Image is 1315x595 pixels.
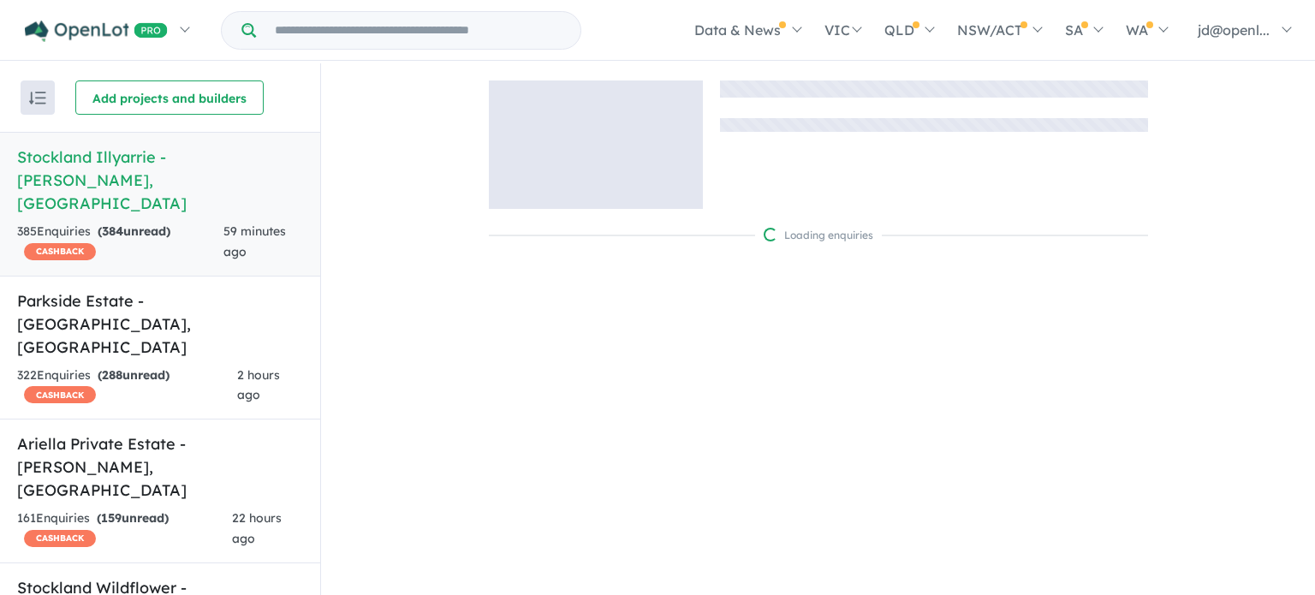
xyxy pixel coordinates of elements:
[101,510,122,526] span: 159
[17,509,232,550] div: 161 Enquir ies
[98,223,170,239] strong: ( unread)
[259,12,577,49] input: Try estate name, suburb, builder or developer
[75,80,264,115] button: Add projects and builders
[98,367,170,383] strong: ( unread)
[97,510,169,526] strong: ( unread)
[29,92,46,104] img: sort.svg
[764,227,873,244] div: Loading enquiries
[232,510,282,546] span: 22 hours ago
[24,386,96,403] span: CASHBACK
[24,530,96,547] span: CASHBACK
[17,432,303,502] h5: Ariella Private Estate - [PERSON_NAME] , [GEOGRAPHIC_DATA]
[17,366,237,407] div: 322 Enquir ies
[17,222,223,263] div: 385 Enquir ies
[1198,21,1270,39] span: jd@openl...
[102,223,123,239] span: 384
[223,223,286,259] span: 59 minutes ago
[25,21,168,42] img: Openlot PRO Logo White
[24,243,96,260] span: CASHBACK
[17,289,303,359] h5: Parkside Estate - [GEOGRAPHIC_DATA] , [GEOGRAPHIC_DATA]
[237,367,280,403] span: 2 hours ago
[17,146,303,215] h5: Stockland Illyarrie - [PERSON_NAME] , [GEOGRAPHIC_DATA]
[102,367,122,383] span: 288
